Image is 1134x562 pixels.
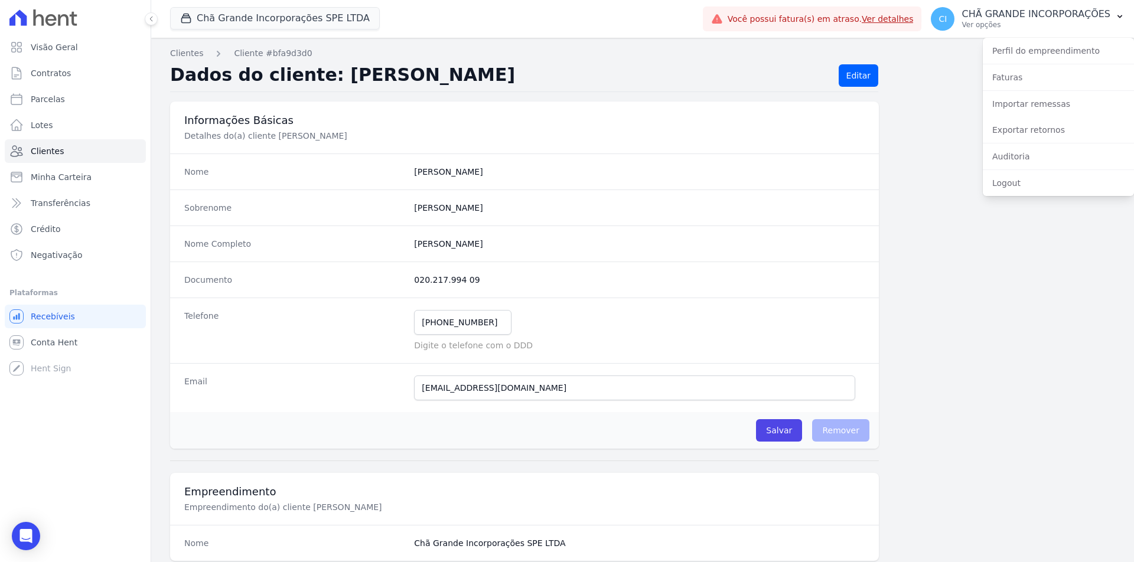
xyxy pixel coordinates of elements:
[812,419,869,442] span: Remover
[5,113,146,137] a: Lotes
[983,146,1134,167] a: Auditoria
[414,537,865,549] dd: Chã Grande Incorporações SPE LTDA
[184,310,405,351] dt: Telefone
[31,197,90,209] span: Transferências
[939,15,947,23] span: CI
[31,223,61,235] span: Crédito
[414,274,865,286] dd: 020.217.994 09
[184,166,405,178] dt: Nome
[983,67,1134,88] a: Faturas
[5,35,146,59] a: Visão Geral
[170,64,829,87] h2: Dados do cliente: [PERSON_NAME]
[414,238,865,250] dd: [PERSON_NAME]
[414,339,865,351] p: Digite o telefone com o DDD
[5,305,146,328] a: Recebíveis
[839,64,878,87] a: Editar
[31,145,64,157] span: Clientes
[31,336,77,348] span: Conta Hent
[5,87,146,111] a: Parcelas
[414,202,865,214] dd: [PERSON_NAME]
[5,165,146,189] a: Minha Carteira
[184,375,405,400] dt: Email
[184,202,405,214] dt: Sobrenome
[983,93,1134,115] a: Importar remessas
[184,238,405,250] dt: Nome Completo
[170,7,380,30] button: Chã Grande Incorporações SPE LTDA
[184,130,581,142] p: Detalhes do(a) cliente [PERSON_NAME]
[31,311,75,322] span: Recebíveis
[5,61,146,85] a: Contratos
[184,485,865,499] h3: Empreendimento
[5,331,146,354] a: Conta Hent
[234,47,312,60] a: Cliente #bfa9d3d0
[983,119,1134,140] a: Exportar retornos
[983,172,1134,194] a: Logout
[31,93,65,105] span: Parcelas
[184,501,581,513] p: Empreendimento do(a) cliente [PERSON_NAME]
[170,47,1115,60] nav: Breadcrumb
[31,249,83,261] span: Negativação
[728,13,914,25] span: Você possui fatura(s) em atraso.
[756,419,802,442] input: Salvar
[962,20,1110,30] p: Ver opções
[170,47,203,60] a: Clientes
[862,14,914,24] a: Ver detalhes
[5,191,146,215] a: Transferências
[414,166,865,178] dd: [PERSON_NAME]
[962,8,1110,20] p: CHÃ GRANDE INCORPORAÇÕES
[184,274,405,286] dt: Documento
[12,522,40,550] div: Open Intercom Messenger
[983,40,1134,61] a: Perfil do empreendimento
[9,286,141,300] div: Plataformas
[5,217,146,241] a: Crédito
[31,41,78,53] span: Visão Geral
[184,113,865,128] h3: Informações Básicas
[921,2,1134,35] button: CI CHÃ GRANDE INCORPORAÇÕES Ver opções
[184,537,405,549] dt: Nome
[5,139,146,163] a: Clientes
[31,119,53,131] span: Lotes
[31,171,92,183] span: Minha Carteira
[31,67,71,79] span: Contratos
[5,243,146,267] a: Negativação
